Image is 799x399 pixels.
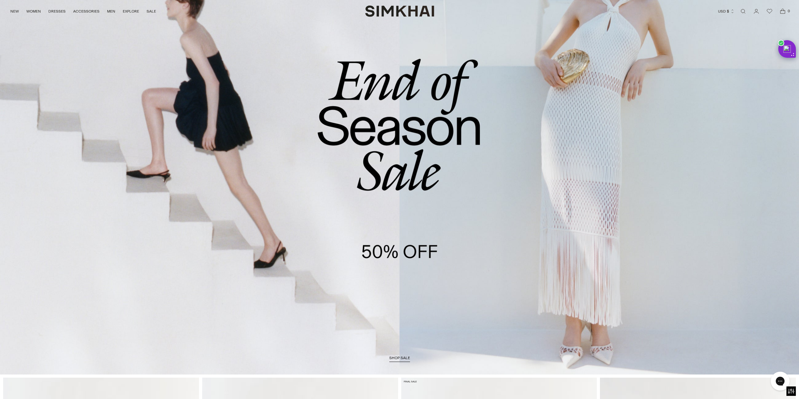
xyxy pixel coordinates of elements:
[107,4,115,18] a: MEN
[48,4,66,18] a: DRESSES
[26,4,41,18] a: WOMEN
[123,4,139,18] a: EXPLORE
[147,4,156,18] a: SALE
[776,5,789,18] a: Open cart modal
[750,5,763,18] a: Go to the account page
[768,369,793,393] iframe: Gorgias live chat messenger
[737,5,749,18] a: Open search modal
[10,4,19,18] a: NEW
[786,8,791,14] span: 0
[389,356,410,360] span: shop sale
[365,5,434,17] a: SIMKHAI
[5,375,63,394] iframe: Sign Up via Text for Offers
[73,4,100,18] a: ACCESSORIES
[763,5,776,18] a: Wishlist
[718,4,735,18] button: USD $
[389,356,410,362] a: shop sale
